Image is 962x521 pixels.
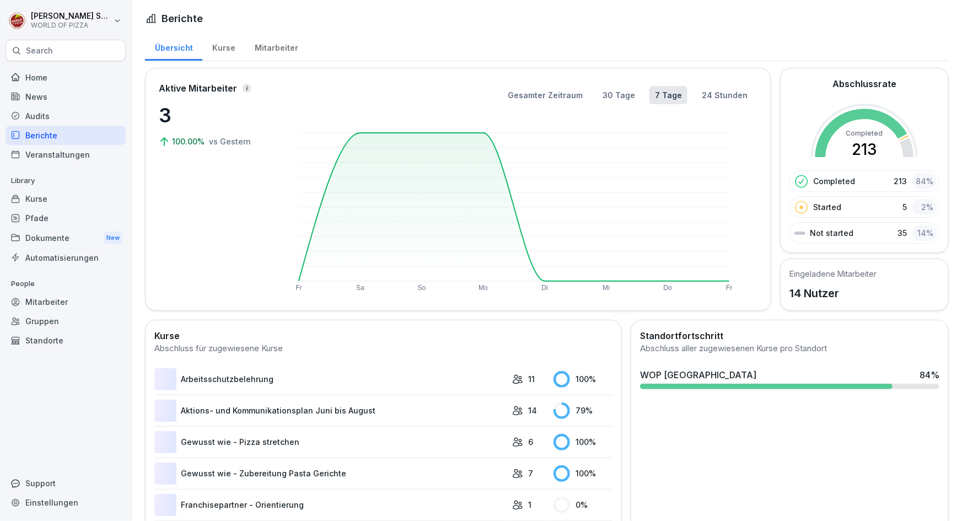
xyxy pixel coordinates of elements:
a: Mitarbeiter [245,33,308,61]
text: So [418,284,426,292]
button: 24 Stunden [696,86,753,104]
div: 84 % [912,173,937,189]
p: 35 [897,227,907,239]
a: News [6,87,126,106]
a: Veranstaltungen [6,145,126,164]
a: Mitarbeiter [6,292,126,311]
h2: Kurse [154,329,612,342]
a: Übersicht [145,33,202,61]
h2: Standortfortschritt [640,329,939,342]
a: Standorte [6,331,126,350]
a: Gruppen [6,311,126,331]
p: Not started [810,227,853,239]
text: Mi [603,284,610,292]
p: 1 [529,499,532,511]
p: 5 [902,201,907,213]
text: Sa [356,284,364,292]
button: Gesamter Zeitraum [502,86,588,104]
p: Started [813,201,841,213]
a: Einstellungen [6,493,126,512]
p: [PERSON_NAME] Sumhayev [31,12,111,21]
div: 79 % [553,402,612,419]
button: 7 Tage [649,86,687,104]
a: Pfade [6,208,126,228]
a: Automatisierungen [6,248,126,267]
p: Search [26,45,53,56]
p: Completed [813,175,855,187]
a: Aktions- und Kommunikationsplan Juni bis August [154,400,507,422]
text: Do [664,284,673,292]
div: 0 % [553,497,612,513]
p: WORLD OF PIZZA [31,22,111,29]
p: 11 [529,373,535,385]
h5: Eingeladene Mitarbeiter [789,268,877,280]
a: Gewusst wie - Zubereitung Pasta Gerichte [154,463,507,485]
p: 100.00% [172,136,207,147]
div: 84 % [920,368,939,382]
button: 30 Tage [597,86,641,104]
a: Kurse [202,33,245,61]
h2: Abschlussrate [832,77,896,90]
text: Fr [295,284,302,292]
p: 14 [529,405,538,416]
a: Franchisepartner - Orientierung [154,494,507,516]
div: 14 % [912,225,937,241]
a: Kurse [6,189,126,208]
p: Library [6,172,126,190]
div: 100 % [553,371,612,388]
div: 100 % [553,434,612,450]
p: People [6,275,126,293]
a: WOP [GEOGRAPHIC_DATA]84% [636,364,944,394]
div: Support [6,474,126,493]
div: Abschluss aller zugewiesenen Kurse pro Standort [640,342,939,355]
text: Mo [479,284,488,292]
p: 213 [894,175,907,187]
p: 6 [529,436,534,448]
div: WOP [GEOGRAPHIC_DATA] [640,368,756,382]
p: Aktive Mitarbeiter [159,82,237,95]
p: vs Gestern [209,136,251,147]
div: Dokumente [6,228,126,248]
div: 100 % [553,465,612,482]
a: Gewusst wie - Pizza stretchen [154,431,507,453]
text: Fr [727,284,733,292]
a: Arbeitsschutzbelehrung [154,368,507,390]
div: New [104,232,122,244]
p: 14 Nutzer [789,285,877,302]
div: 2 % [912,199,937,215]
a: Berichte [6,126,126,145]
p: 3 [159,100,269,130]
div: Abschluss für zugewiesene Kurse [154,342,612,355]
a: DokumenteNew [6,228,126,248]
a: Home [6,68,126,87]
h1: Berichte [162,11,203,26]
a: Audits [6,106,126,126]
p: 7 [529,468,534,479]
text: Di [542,284,548,292]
